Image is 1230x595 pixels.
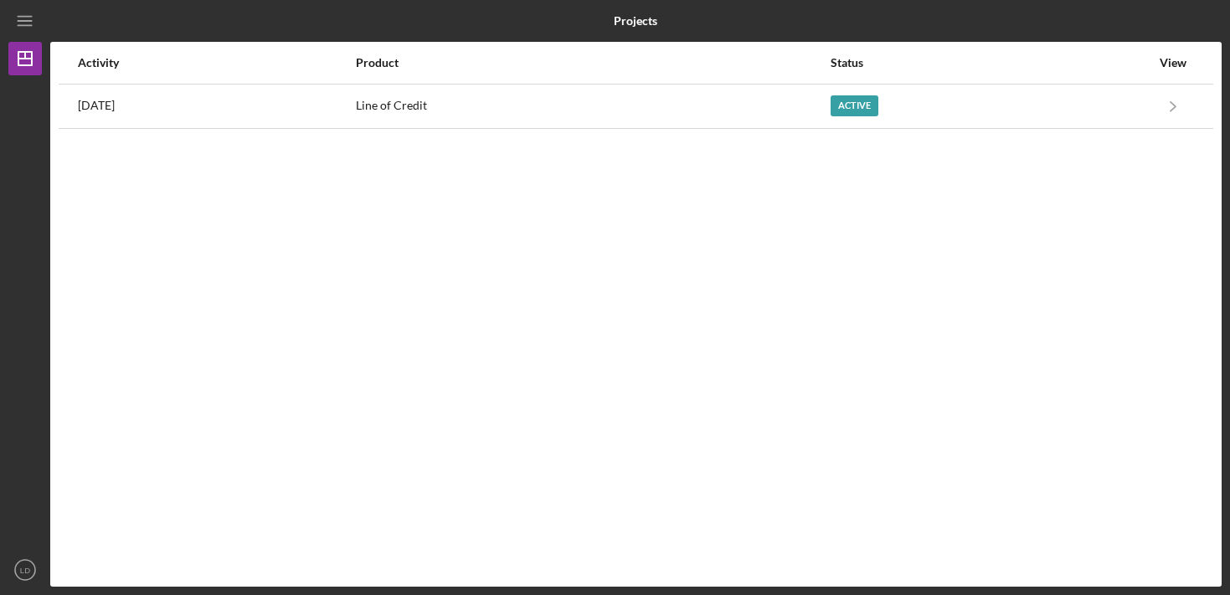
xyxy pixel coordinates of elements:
div: Activity [78,56,354,69]
text: LD [20,566,30,575]
b: Projects [614,14,657,28]
div: Line of Credit [356,85,829,127]
div: Active [831,95,878,116]
div: Status [831,56,1150,69]
div: View [1152,56,1194,69]
button: LD [8,553,42,587]
div: Product [356,56,829,69]
time: 2025-09-17 21:25 [78,99,115,112]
